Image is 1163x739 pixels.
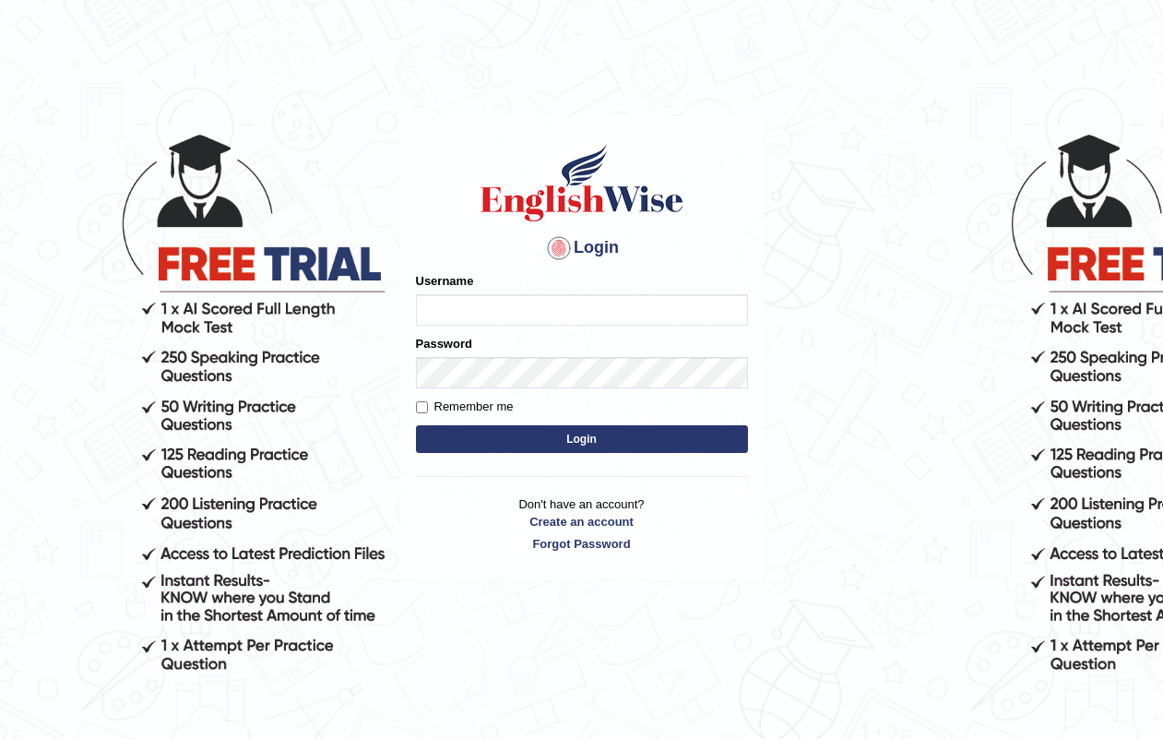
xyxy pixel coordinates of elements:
[416,233,748,263] h4: Login
[416,513,748,530] a: Create an account
[416,398,514,416] label: Remember me
[416,272,474,290] label: Username
[416,401,428,413] input: Remember me
[416,425,748,453] button: Login
[416,495,748,553] p: Don't have an account?
[477,141,687,224] img: Logo of English Wise sign in for intelligent practice with AI
[416,335,472,352] label: Password
[416,535,748,553] a: Forgot Password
